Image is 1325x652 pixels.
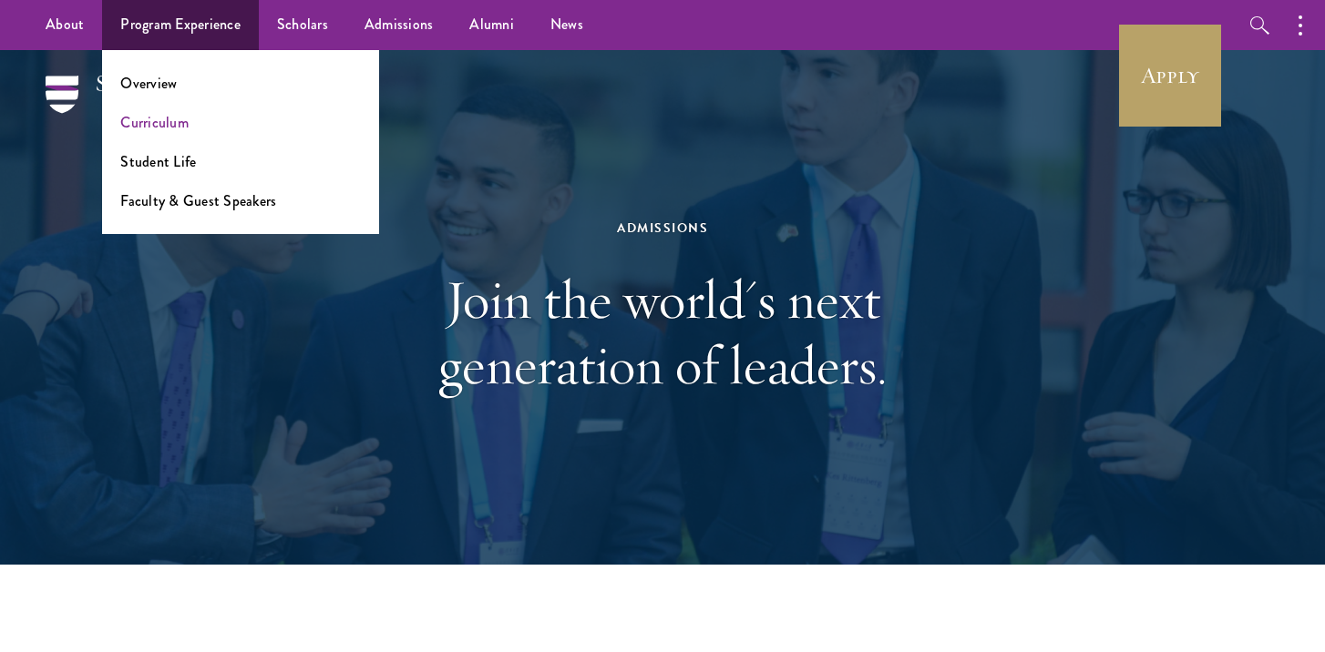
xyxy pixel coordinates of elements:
a: Student Life [120,151,196,172]
div: Admissions [348,217,977,239]
a: Faculty & Guest Speakers [120,190,276,211]
img: Schwarzman Scholars [46,76,237,139]
a: Apply [1119,25,1221,127]
a: Curriculum [120,112,189,133]
h1: Join the world's next generation of leaders. [348,267,977,398]
a: Overview [120,73,177,94]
